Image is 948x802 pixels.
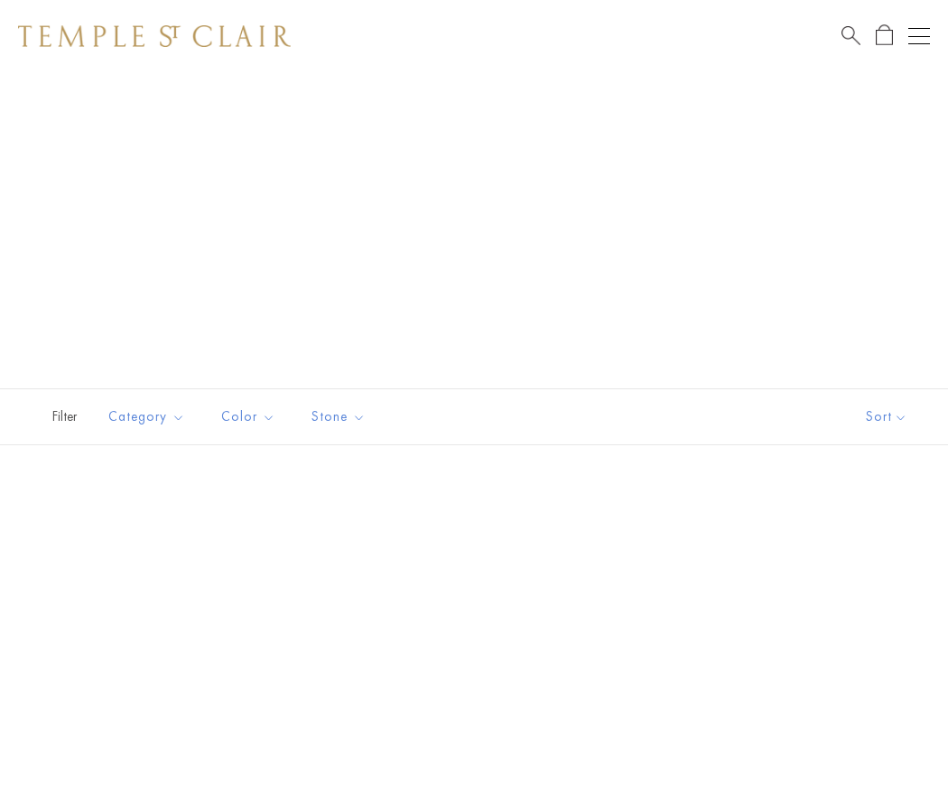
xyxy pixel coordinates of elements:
[208,396,289,437] button: Color
[298,396,379,437] button: Stone
[95,396,199,437] button: Category
[212,406,289,428] span: Color
[876,24,893,47] a: Open Shopping Bag
[302,406,379,428] span: Stone
[908,25,930,47] button: Open navigation
[18,25,291,47] img: Temple St. Clair
[841,24,860,47] a: Search
[99,406,199,428] span: Category
[825,389,948,444] button: Show sort by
